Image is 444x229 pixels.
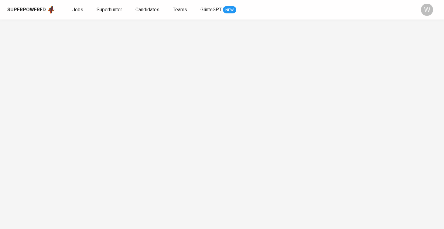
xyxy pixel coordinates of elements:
[7,5,55,14] a: Superpoweredapp logo
[421,4,433,16] div: W
[97,6,123,14] a: Superhunter
[72,7,83,12] span: Jobs
[97,7,122,12] span: Superhunter
[223,7,236,13] span: NEW
[200,7,222,12] span: GlintsGPT
[47,5,55,14] img: app logo
[135,7,159,12] span: Candidates
[200,6,236,14] a: GlintsGPT NEW
[72,6,84,14] a: Jobs
[173,6,188,14] a: Teams
[7,6,46,13] div: Superpowered
[173,7,187,12] span: Teams
[135,6,161,14] a: Candidates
